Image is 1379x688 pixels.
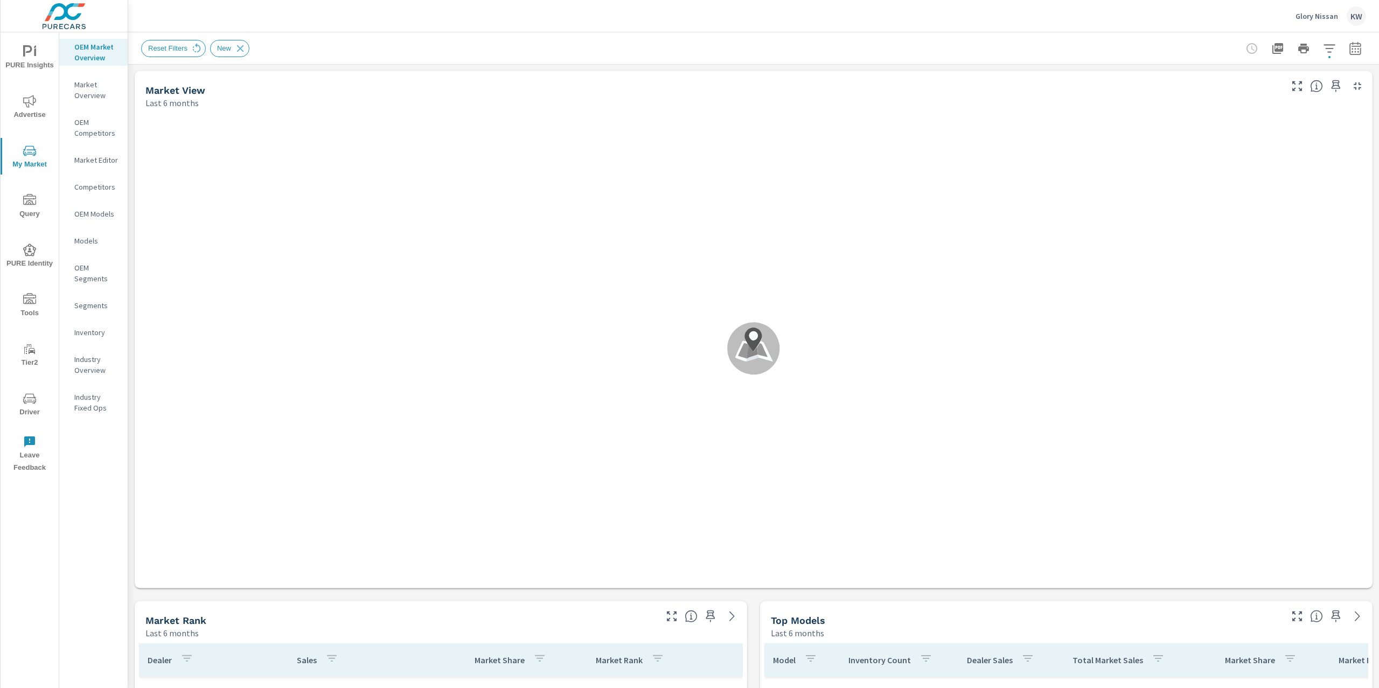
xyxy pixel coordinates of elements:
button: Make Fullscreen [663,608,680,625]
button: Make Fullscreen [1289,608,1306,625]
p: Competitors [74,182,119,192]
span: Query [4,194,55,220]
p: Total Market Sales [1072,655,1143,665]
div: OEM Competitors [59,114,128,141]
p: Market Rank [596,655,643,665]
p: Dealer Sales [967,655,1013,665]
p: OEM Competitors [74,117,119,138]
p: Last 6 months [145,627,199,640]
span: Save this to your personalized report [702,608,719,625]
div: nav menu [1,32,59,478]
span: Market Rank shows you how you rank, in terms of sales, to other dealerships in your market. “Mark... [685,610,698,623]
span: Find the biggest opportunities in your market for your inventory. Understand by postal code where... [1310,80,1323,93]
p: Market Overview [74,79,119,101]
p: Model [773,655,796,665]
span: PURE Insights [4,45,55,72]
div: OEM Segments [59,260,128,287]
button: Make Fullscreen [1289,78,1306,95]
h5: Top Models [771,615,825,626]
div: Segments [59,297,128,314]
span: My Market [4,144,55,171]
p: OEM Market Overview [74,41,119,63]
button: Apply Filters [1319,38,1340,59]
div: Industry Fixed Ops [59,389,128,416]
span: PURE Identity [4,244,55,270]
button: Print Report [1293,38,1314,59]
span: Save this to your personalized report [1327,608,1345,625]
div: Competitors [59,179,128,195]
div: Reset Filters [141,40,206,57]
span: Tier2 [4,343,55,369]
div: Market Editor [59,152,128,168]
span: Driver [4,392,55,419]
p: Industry Overview [74,354,119,376]
div: Models [59,233,128,249]
div: KW [1347,6,1366,26]
p: Last 6 months [771,627,824,640]
p: OEM Segments [74,262,119,284]
h5: Market Rank [145,615,206,626]
p: Market Share [475,655,525,665]
div: New [210,40,249,57]
p: Sales [297,655,317,665]
p: Segments [74,300,119,311]
div: OEM Models [59,206,128,222]
span: New [211,44,238,52]
p: Inventory Count [848,655,911,665]
p: Models [74,235,119,246]
button: Select Date Range [1345,38,1366,59]
p: Inventory [74,327,119,338]
span: Advertise [4,95,55,121]
button: "Export Report to PDF" [1267,38,1289,59]
span: Tools [4,293,55,319]
h5: Market View [145,85,205,96]
p: Glory Nissan [1296,11,1338,21]
p: Industry Fixed Ops [74,392,119,413]
div: Inventory [59,324,128,340]
button: Minimize Widget [1349,78,1366,95]
div: Industry Overview [59,351,128,378]
div: Market Overview [59,77,128,103]
span: Save this to your personalized report [1327,78,1345,95]
span: Find the biggest opportunities within your model lineup nationwide. [Source: Market registration ... [1310,610,1323,623]
span: Reset Filters [142,44,194,52]
div: OEM Market Overview [59,39,128,66]
a: See more details in report [723,608,741,625]
span: Leave Feedback [4,435,55,474]
p: OEM Models [74,209,119,219]
p: Market Editor [74,155,119,165]
p: Dealer [148,655,172,665]
p: Market Share [1225,655,1275,665]
p: Last 6 months [145,96,199,109]
a: See more details in report [1349,608,1366,625]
